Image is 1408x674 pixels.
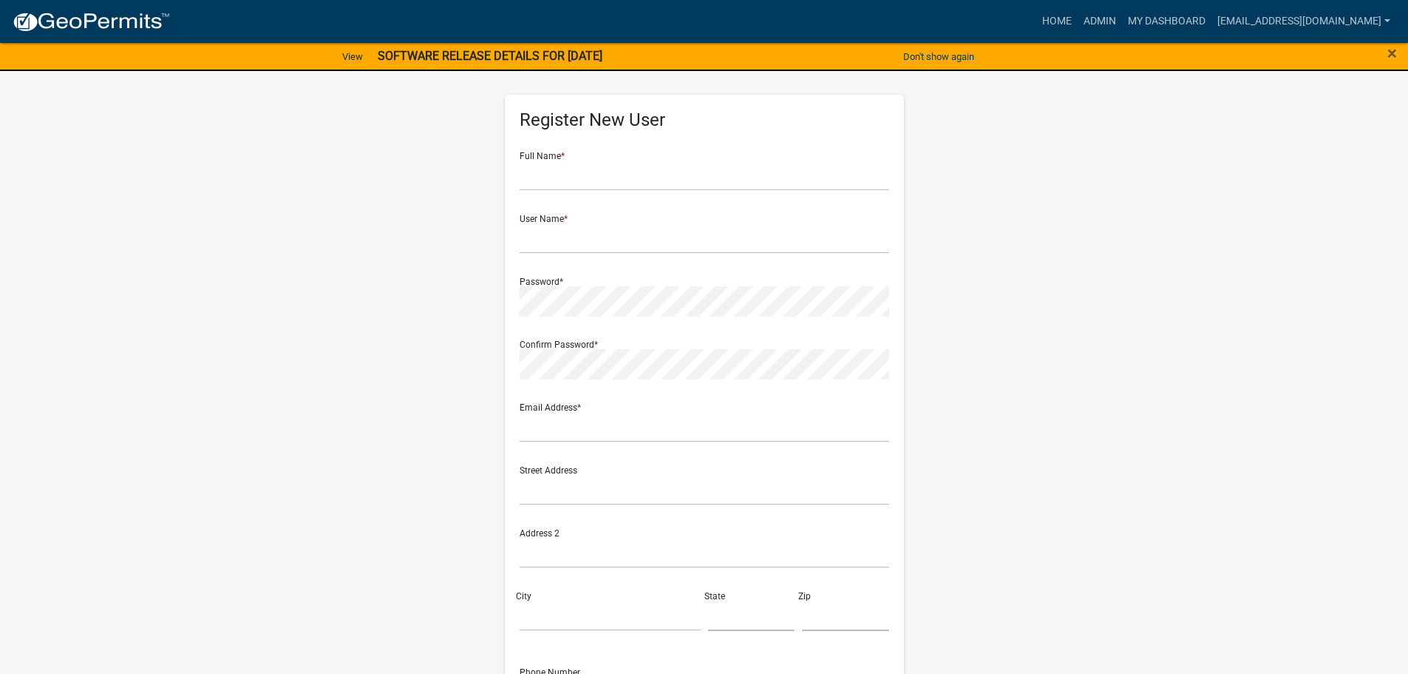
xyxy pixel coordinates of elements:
a: My Dashboard [1122,7,1211,36]
strong: SOFTWARE RELEASE DETAILS FOR [DATE] [378,49,602,63]
a: Home [1036,7,1078,36]
span: × [1387,43,1397,64]
a: View [336,44,369,69]
h5: Register New User [520,109,889,131]
a: [EMAIL_ADDRESS][DOMAIN_NAME] [1211,7,1396,36]
button: Close [1387,44,1397,62]
button: Don't show again [897,44,980,69]
a: Admin [1078,7,1122,36]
